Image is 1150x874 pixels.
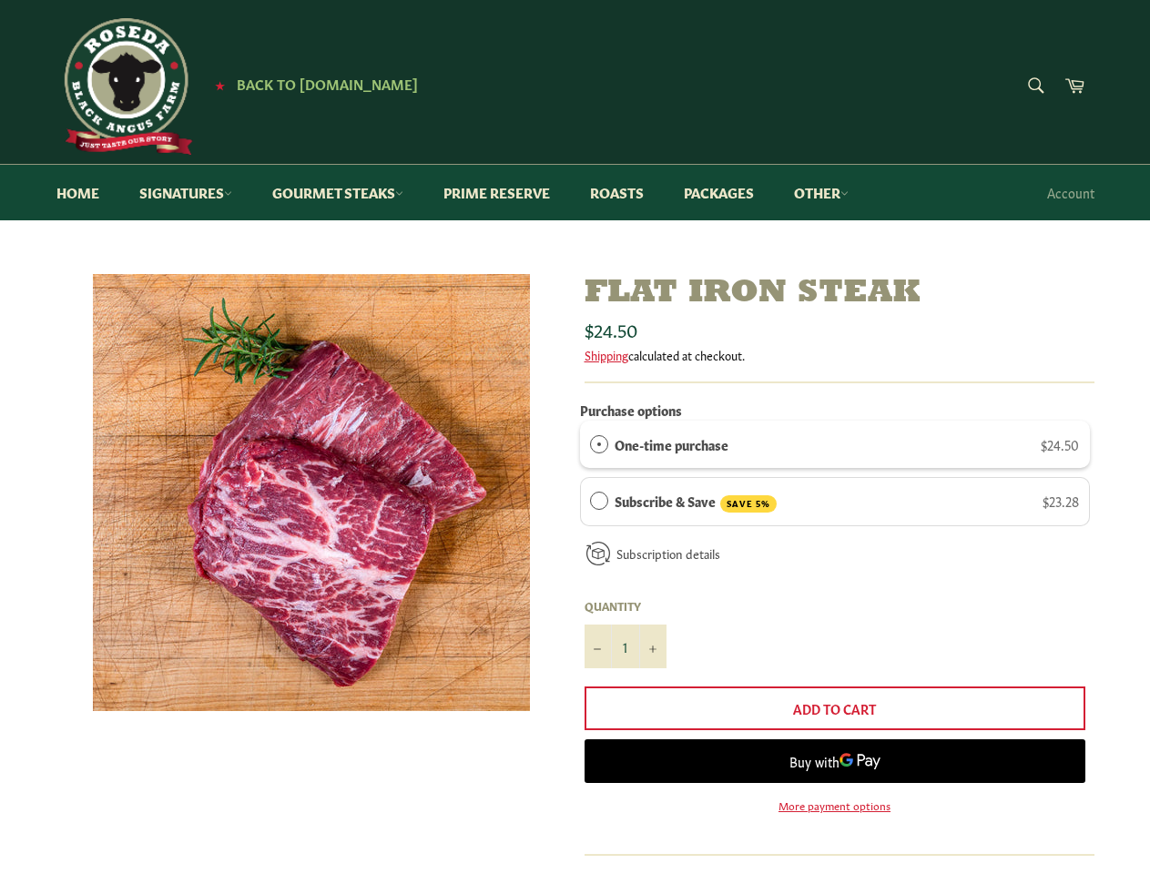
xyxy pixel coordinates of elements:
[585,347,1094,363] div: calculated at checkout.
[121,165,250,220] a: Signatures
[237,74,418,93] span: Back to [DOMAIN_NAME]
[585,274,1094,313] h1: Flat Iron Steak
[254,165,422,220] a: Gourmet Steaks
[639,625,667,668] button: Increase item quantity by one
[616,544,720,562] a: Subscription details
[93,274,530,711] img: Flat Iron Steak
[1041,435,1079,453] span: $24.50
[585,686,1085,730] button: Add to Cart
[590,434,608,454] div: One-time purchase
[56,18,193,155] img: Roseda Beef
[590,491,608,511] div: Subscribe & Save
[585,625,612,668] button: Reduce item quantity by one
[572,165,662,220] a: Roasts
[793,699,876,717] span: Add to Cart
[38,165,117,220] a: Home
[585,798,1085,813] a: More payment options
[585,316,637,341] span: $24.50
[720,495,777,513] span: SAVE 5%
[585,598,667,614] label: Quantity
[776,165,867,220] a: Other
[206,77,418,92] a: ★ Back to [DOMAIN_NAME]
[615,434,728,454] label: One-time purchase
[615,491,777,513] label: Subscribe & Save
[1043,492,1079,510] span: $23.28
[215,77,225,92] span: ★
[425,165,568,220] a: Prime Reserve
[585,346,628,363] a: Shipping
[580,401,682,419] label: Purchase options
[666,165,772,220] a: Packages
[1038,166,1104,219] a: Account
